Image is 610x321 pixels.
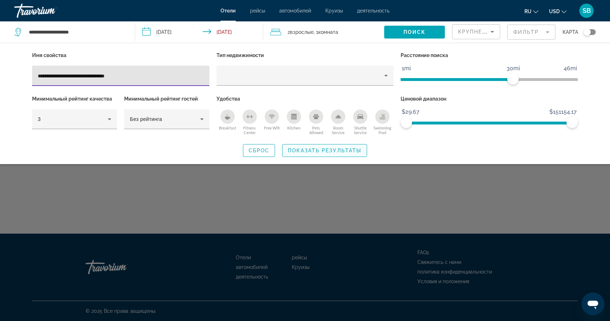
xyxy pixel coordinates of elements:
mat-select: Sort by [458,27,494,36]
button: Free Wifi [261,109,283,135]
button: Change currency [549,6,566,16]
span: Поиск [403,29,426,35]
span: Room Service [327,126,349,135]
p: Минимальный рейтинг качества [32,94,117,104]
span: Kitchen [287,126,300,130]
span: карта [563,27,578,37]
span: 2 [288,27,314,37]
button: Pets Allowed [305,109,327,135]
p: Минимальный рейтинг гостей [124,94,209,104]
p: Ценовой диапазон [401,94,578,104]
span: SB [583,7,591,14]
a: Travorium [14,1,86,20]
span: Pets Allowed [305,126,327,135]
button: Toggle map [578,29,596,35]
p: Удобства [217,94,394,104]
a: рейсы [250,8,265,14]
p: Имя свойства [32,50,209,60]
ngx-slider: ngx-slider [401,122,578,123]
a: деятельность [357,8,390,14]
span: Взрослые [290,29,314,35]
mat-select: Property type [222,71,388,80]
ngx-slider: ngx-slider [401,78,578,80]
button: Shuttle Service [349,109,371,135]
button: User Menu [577,3,596,18]
span: 1mi [401,63,412,74]
span: Комната [318,29,338,35]
div: Hotel Filters [29,50,581,137]
span: Breakfast [219,126,236,130]
span: 3 [38,116,41,122]
span: Без рейтинга [130,116,162,122]
button: Swimming Pool [371,109,393,135]
span: Shuttle Service [349,126,371,135]
button: Room Service [327,109,349,135]
button: Breakfast [217,109,239,135]
span: USD [549,9,560,14]
span: Free Wifi [264,126,280,130]
button: Check-in date: Sep 26, 2025 Check-out date: Oct 2, 2025 [135,21,263,43]
a: Отели [220,8,236,14]
button: Travelers: 2 adults, 0 children [263,21,384,43]
button: Filter [507,24,555,40]
p: Расстояние поиска [401,50,578,60]
span: Swimming Pool [371,126,393,135]
span: Fitness Center [239,126,261,135]
span: $29.67 [401,107,421,117]
button: Показать результаты [282,144,367,157]
a: Круизы [325,8,343,14]
span: 30mi [505,63,521,74]
span: Показать результаты [288,148,361,153]
span: ngx-slider-max [566,117,578,128]
button: Change language [524,6,538,16]
span: Крупнейшие сбережения [458,29,545,35]
button: Kitchen [283,109,305,135]
button: Fitness Center [239,109,261,135]
a: автомобилей [279,8,311,14]
span: Сброс [249,148,270,153]
iframe: Кнопка запуска окна обмена сообщениями [581,292,604,315]
span: , 1 [314,27,338,37]
span: 46mi [563,63,578,74]
span: ngx-slider [401,117,412,128]
p: Тип недвижимости [217,50,394,60]
button: Поиск [384,26,445,39]
span: ngx-slider [507,73,519,85]
span: $151154.17 [548,107,578,117]
span: ru [524,9,532,14]
button: Сброс [243,144,275,157]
